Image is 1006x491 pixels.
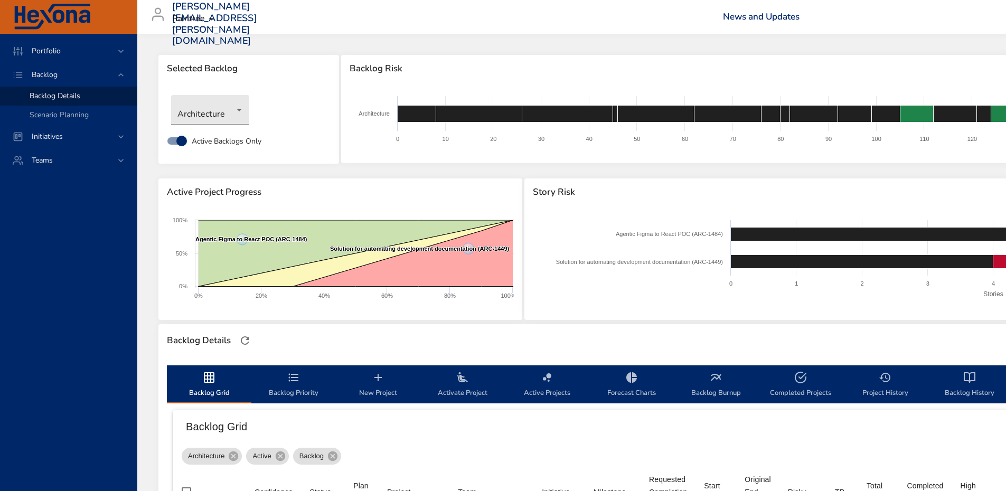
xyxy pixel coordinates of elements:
text: 100% [501,292,515,299]
text: 40 [586,136,593,142]
text: 80% [444,292,456,299]
text: 0% [179,283,187,289]
text: 2 [860,280,863,287]
span: Portfolio [23,46,69,56]
span: Scenario Planning [30,110,89,120]
div: Architecture [171,95,249,125]
span: Forecast Charts [596,371,667,399]
span: Backlog Priority [258,371,330,399]
span: Activate Project [427,371,499,399]
span: Active Project Progress [167,187,514,197]
a: News and Updates [723,11,800,23]
text: 100% [173,217,187,223]
text: 0% [194,292,203,299]
div: Architecture [182,448,242,465]
h3: [PERSON_NAME][EMAIL_ADDRESS][PERSON_NAME][DOMAIN_NAME] [172,1,257,46]
text: 3 [926,280,929,287]
text: Solution for automating development documentation (ARC-1449) [330,245,510,252]
div: Backlog Details [164,332,234,349]
span: Active [246,451,277,461]
span: Selected Backlog [167,63,331,74]
button: Refresh Page [237,333,253,348]
span: Backlog Burnup [680,371,752,399]
text: 10 [443,136,449,142]
span: Architecture [182,451,231,461]
text: 40% [318,292,330,299]
text: 20% [256,292,267,299]
text: Stories [983,290,1003,298]
span: Project History [849,371,921,399]
text: 20 [491,136,497,142]
span: Completed Projects [765,371,836,399]
text: Agentic Figma to React POC (ARC-1484) [195,236,307,242]
div: Raintree [172,11,218,27]
text: 70 [730,136,736,142]
text: Solution for automating development documentation (ARC-1449) [556,259,723,265]
span: Backlog [23,70,66,80]
text: 50 [634,136,641,142]
text: 0 [396,136,399,142]
text: 60 [682,136,688,142]
div: Backlog [293,448,341,465]
span: Backlog [293,451,330,461]
span: Initiatives [23,131,71,141]
text: 80 [778,136,784,142]
span: Teams [23,155,61,165]
text: 100 [872,136,881,142]
span: Backlog History [934,371,1005,399]
text: 110 [920,136,929,142]
text: 0 [729,280,732,287]
text: 1 [795,280,798,287]
text: 90 [825,136,832,142]
div: Active [246,448,288,465]
span: Active Backlogs Only [192,136,261,147]
span: Backlog Details [30,91,80,101]
span: Active Projects [511,371,583,399]
text: 30 [538,136,544,142]
text: 120 [967,136,977,142]
text: 60% [381,292,393,299]
span: New Project [342,371,414,399]
span: Backlog Grid [173,371,245,399]
text: 4 [992,280,995,287]
img: Hexona [13,4,92,30]
text: Architecture [359,110,390,117]
text: Agentic Figma to React POC (ARC-1484) [616,231,723,237]
text: 50% [176,250,187,257]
